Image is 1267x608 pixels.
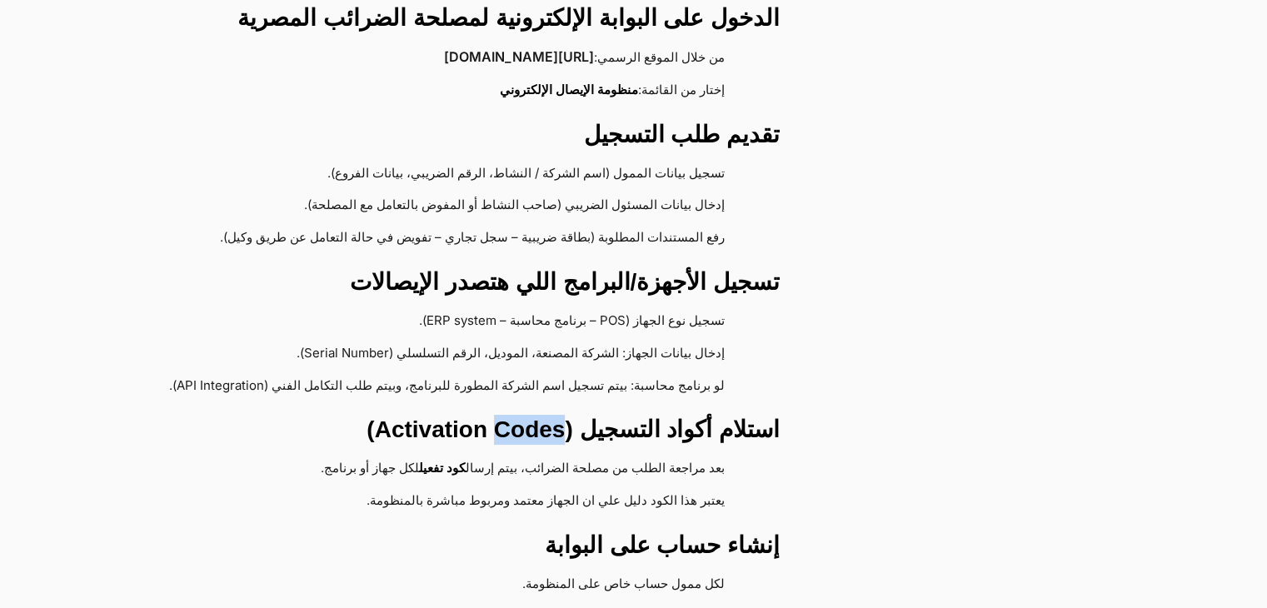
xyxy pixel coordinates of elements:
h3: تسجيل الأجهزة/البرامج اللي هتصدر الإيصالات [137,267,780,297]
strong: كود تفعيل [419,461,466,475]
h3: الدخول على البوابة الإلكترونية لمصلحة الضرائب المصرية [137,3,780,33]
strong: منظومة الإيصال الإلكتروني [500,82,638,97]
li: إدخال بيانات الجهاز: الشركة المصنعة، الموديل، الرقم التسلسلي (Serial Number). [153,338,746,371]
li: بعد مراجعة الطلب من مصلحة الضرائب، بيتم إرسال لكل جهاز أو برنامج. [153,453,746,486]
h3: تقديم طلب التسجيل [137,120,780,150]
li: إختار من القائمة: [153,75,746,107]
li: يعتبر هذا الكود دليل علي ان الجهاز معتمد ومربوط مباشرة بالمنظومة. [153,486,746,518]
a: [URL][DOMAIN_NAME] [444,42,594,72]
li: لو برنامج محاسبة: بيتم تسجيل اسم الشركة المطورة للبرنامج، وبيتم طلب التكامل الفني (API Integration). [153,371,746,403]
li: لكل ممول حساب خاص على المنظومة. [153,569,746,601]
li: تسجيل بيانات الممول (اسم الشركة / النشاط، الرقم الضريبي، بيانات الفروع). [153,158,746,191]
li: تسجيل نوع الجهاز (POS – برنامج محاسبة – ERP system). [153,306,746,338]
h3: استلام أكواد التسجيل (Activation Codes) [137,415,780,445]
h3: إنشاء حساب على البوابة [137,531,780,561]
li: إدخال بيانات المسئول الضريبي (صاحب النشاط أو المفوض بالتعامل مع المصلحة). [153,190,746,222]
li: من خلال الموقع الرسمي: [153,42,746,75]
li: رفع المستندات المطلوبة (بطاقة ضريبية – سجل تجاري – تفويض في حالة التعامل عن طريق وكيل). [153,222,746,255]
